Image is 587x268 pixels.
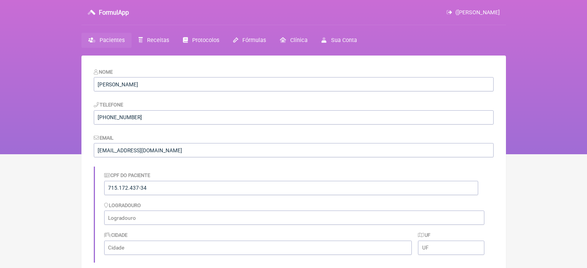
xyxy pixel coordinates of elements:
[104,172,151,178] label: CPF do Paciente
[99,9,129,16] h3: FormulApp
[315,33,364,48] a: Sua Conta
[147,37,169,44] span: Receitas
[100,37,125,44] span: Pacientes
[81,33,132,48] a: Pacientes
[94,77,494,91] input: Nome do Paciente
[455,9,500,16] span: ([PERSON_NAME]
[94,135,114,141] label: Email
[104,202,141,208] label: Logradouro
[290,37,308,44] span: Clínica
[176,33,226,48] a: Protocolos
[132,33,176,48] a: Receitas
[94,143,494,157] input: paciente@email.com
[226,33,273,48] a: Fórmulas
[94,69,113,75] label: Nome
[418,241,484,255] input: UF
[104,211,484,225] input: Logradouro
[242,37,266,44] span: Fórmulas
[94,102,123,108] label: Telefone
[447,9,499,16] a: ([PERSON_NAME]
[192,37,219,44] span: Protocolos
[104,181,478,195] input: Identificação do Paciente
[273,33,315,48] a: Clínica
[418,232,430,238] label: UF
[94,110,494,125] input: 21 9124 2137
[104,241,412,255] input: Cidade
[104,232,128,238] label: Cidade
[331,37,357,44] span: Sua Conta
